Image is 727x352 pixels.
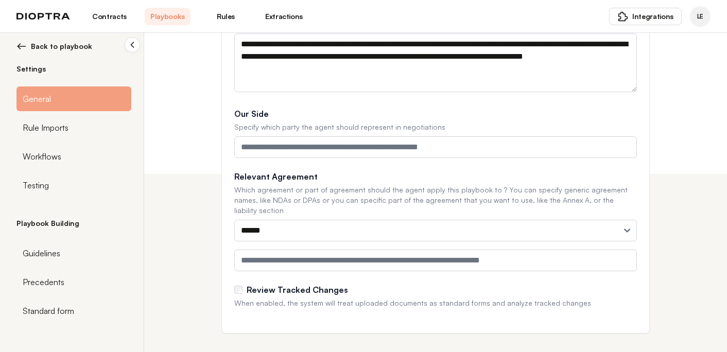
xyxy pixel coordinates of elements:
[86,8,132,25] a: Contracts
[609,8,682,25] button: Integrations
[23,150,61,163] span: Workflows
[234,185,637,216] p: Which agreement or part of agreement should the agent apply this playbook to ? You can specify ge...
[247,284,348,296] label: Review Tracked Changes
[261,8,307,25] a: Extractions
[16,218,131,228] h2: Playbook Building
[23,179,49,191] span: Testing
[618,11,628,22] img: puzzle
[234,298,637,308] p: When enabled, the system will treat uploaded documents as standard forms and analyze tracked changes
[16,41,27,51] img: left arrow
[697,12,703,21] span: LE
[23,276,64,288] span: Precedents
[16,41,131,51] button: Back to playbook
[632,11,673,22] span: Integrations
[125,37,140,52] button: Collapse sidebar
[23,121,68,134] span: Rule Imports
[16,64,131,74] h2: Settings
[23,247,60,259] span: Guidelines
[23,305,74,317] span: Standard form
[23,93,51,105] span: General
[203,8,249,25] a: Rules
[234,108,637,120] label: Our Side
[31,41,92,51] span: Back to playbook
[16,13,70,20] img: logo
[234,170,637,183] label: Relevant Agreement
[690,6,711,27] div: Laurie Ehrlich
[145,8,191,25] a: Playbooks
[234,122,637,132] p: Specify which party the agent should represent in negotiations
